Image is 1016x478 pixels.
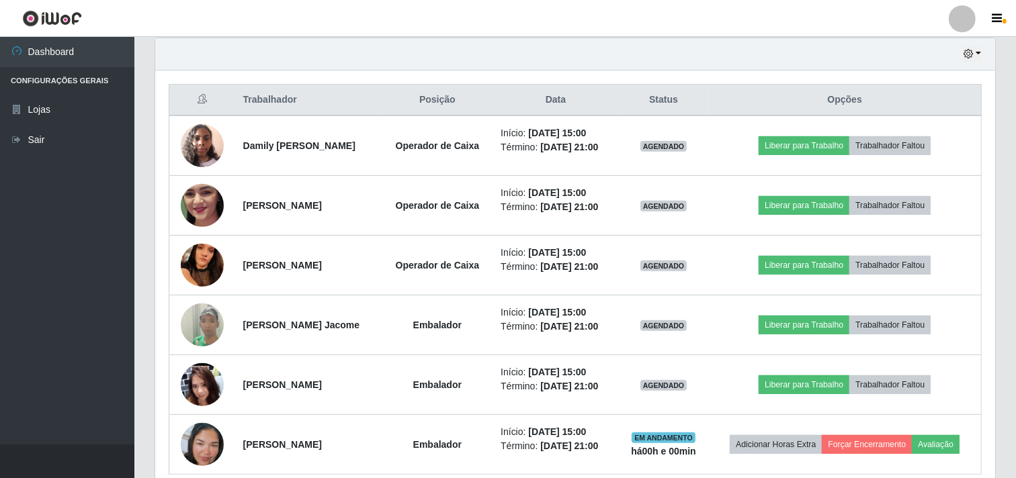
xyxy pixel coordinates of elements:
strong: Embalador [413,379,462,390]
li: Término: [501,140,611,154]
button: Liberar para Trabalho [759,375,849,394]
strong: há 00 h e 00 min [631,446,696,457]
strong: [PERSON_NAME] [243,439,322,450]
strong: [PERSON_NAME] [243,379,322,390]
th: Status [619,85,709,116]
li: Término: [501,260,611,274]
button: Liberar para Trabalho [759,316,849,334]
li: Início: [501,126,611,140]
th: Opções [708,85,981,116]
img: 1755117602087.jpeg [181,218,224,313]
li: Término: [501,320,611,334]
img: 1667492486696.jpeg [181,117,224,174]
th: Trabalhador [235,85,382,116]
strong: Damily [PERSON_NAME] [243,140,355,151]
img: 1756474219948.jpeg [181,287,224,363]
li: Término: [501,379,611,393]
span: AGENDADO [640,141,687,152]
li: Início: [501,305,611,320]
time: [DATE] 15:00 [528,247,586,258]
time: [DATE] 21:00 [540,440,598,451]
time: [DATE] 15:00 [528,128,586,138]
time: [DATE] 21:00 [540,381,598,391]
button: Adicionar Horas Extra [730,435,822,454]
li: Início: [501,186,611,200]
button: Avaliação [912,435,960,454]
li: Início: [501,365,611,379]
time: [DATE] 21:00 [540,321,598,332]
button: Trabalhador Faltou [849,196,931,215]
strong: Operador de Caixa [396,140,480,151]
span: AGENDADO [640,260,687,271]
button: Trabalhador Faltou [849,375,931,394]
span: AGENDADO [640,380,687,391]
button: Trabalhador Faltou [849,316,931,334]
span: AGENDADO [640,201,687,211]
button: Liberar para Trabalho [759,136,849,155]
time: [DATE] 15:00 [528,187,586,198]
time: [DATE] 21:00 [540,142,598,152]
strong: Embalador [413,439,462,450]
time: [DATE] 15:00 [528,367,586,377]
span: EM ANDAMENTO [632,432,695,443]
button: Liberar para Trabalho [759,196,849,215]
strong: [PERSON_NAME] [243,260,322,271]
strong: Operador de Caixa [396,260,480,271]
strong: [PERSON_NAME] [243,200,322,211]
img: 1754158372592.jpeg [181,158,224,253]
time: [DATE] 15:00 [528,426,586,437]
button: Forçar Encerramento [822,435,912,454]
li: Término: [501,439,611,453]
button: Trabalhador Faltou [849,256,931,275]
span: AGENDADO [640,320,687,331]
th: Data [493,85,619,116]
button: Trabalhador Faltou [849,136,931,155]
strong: [PERSON_NAME] Jacome [243,320,360,330]
th: Posição [382,85,493,116]
li: Início: [501,425,611,439]
time: [DATE] 15:00 [528,307,586,318]
img: 1755099981522.jpeg [181,336,224,432]
li: Término: [501,200,611,214]
img: CoreUI Logo [22,10,82,27]
strong: Embalador [413,320,462,330]
time: [DATE] 21:00 [540,261,598,272]
time: [DATE] 21:00 [540,201,598,212]
button: Liberar para Trabalho [759,256,849,275]
strong: Operador de Caixa [396,200,480,211]
li: Início: [501,246,611,260]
